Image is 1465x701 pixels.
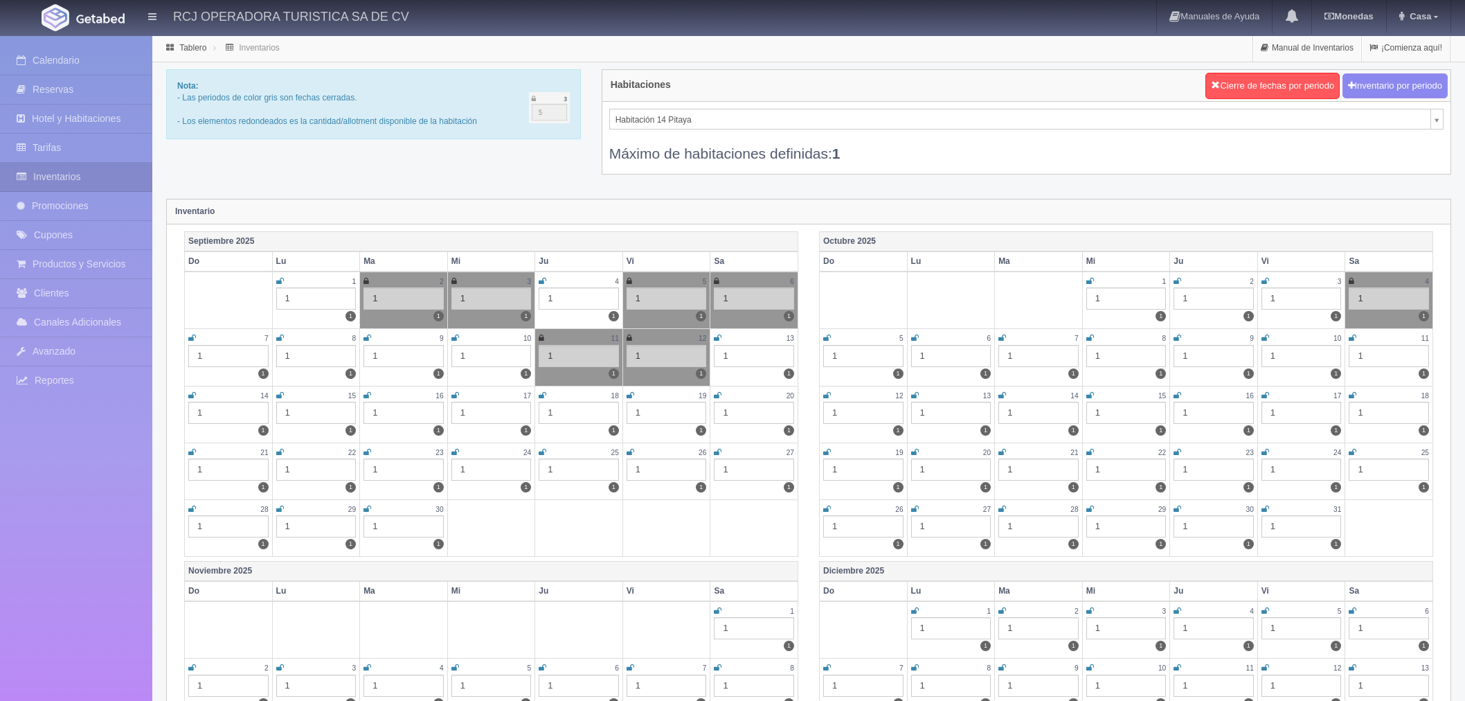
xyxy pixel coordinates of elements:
[714,459,794,481] div: 1
[447,251,535,272] th: Mi
[1333,506,1341,513] small: 31
[1253,35,1361,62] a: Manual de Inventarios
[521,369,531,379] label: 1
[539,287,619,310] div: 1
[260,392,268,400] small: 14
[1345,581,1433,601] th: Sa
[1250,335,1254,342] small: 9
[714,675,794,697] div: 1
[998,617,1079,639] div: 1
[440,664,444,672] small: 4
[1406,11,1431,21] span: Casa
[611,449,618,456] small: 25
[1349,459,1429,481] div: 1
[435,506,443,513] small: 30
[451,287,532,310] div: 1
[345,539,356,549] label: 1
[1243,425,1254,436] label: 1
[699,449,706,456] small: 26
[907,581,995,601] th: Lu
[696,425,706,436] label: 1
[1158,506,1166,513] small: 29
[895,392,903,400] small: 12
[345,369,356,379] label: 1
[1331,311,1341,321] label: 1
[435,392,443,400] small: 16
[615,109,1425,130] span: Habitación 14 Pitaya
[1362,35,1450,62] a: ¡Comienza aquí!
[1174,459,1254,481] div: 1
[714,617,794,639] div: 1
[714,287,794,310] div: 1
[627,402,707,424] div: 1
[983,449,991,456] small: 20
[185,231,798,251] th: Septiembre 2025
[980,539,991,549] label: 1
[345,425,356,436] label: 1
[1174,287,1254,310] div: 1
[440,335,444,342] small: 9
[539,345,619,367] div: 1
[435,449,443,456] small: 23
[714,402,794,424] div: 1
[451,459,532,481] div: 1
[1170,251,1258,272] th: Ju
[980,482,991,493] label: 1
[823,402,904,424] div: 1
[1070,506,1078,513] small: 28
[185,561,798,581] th: Noviembre 2025
[609,130,1444,163] div: Máximo de habitaciones definidas:
[1246,506,1253,513] small: 30
[1261,287,1342,310] div: 1
[1158,392,1166,400] small: 15
[276,402,357,424] div: 1
[995,581,1083,601] th: Ma
[1261,617,1342,639] div: 1
[1250,607,1254,615] small: 4
[998,459,1079,481] div: 1
[1257,581,1345,601] th: Vi
[911,617,991,639] div: 1
[823,345,904,367] div: 1
[1425,278,1429,285] small: 4
[239,43,280,53] a: Inventarios
[615,664,619,672] small: 6
[1070,392,1078,400] small: 14
[1070,449,1078,456] small: 21
[1246,392,1253,400] small: 16
[1243,539,1254,549] label: 1
[1425,607,1429,615] small: 6
[980,369,991,379] label: 1
[1174,515,1254,538] div: 1
[363,345,444,367] div: 1
[1205,73,1340,99] button: Cierre de fechas por periodo
[609,482,619,493] label: 1
[696,311,706,321] label: 1
[1338,278,1342,285] small: 3
[1170,581,1258,601] th: Ju
[787,335,794,342] small: 13
[622,581,710,601] th: Vi
[911,675,991,697] div: 1
[820,251,908,272] th: Do
[276,287,357,310] div: 1
[832,145,841,161] b: 1
[823,675,904,697] div: 1
[1086,459,1167,481] div: 1
[345,482,356,493] label: 1
[1243,311,1254,321] label: 1
[611,392,618,400] small: 18
[995,251,1083,272] th: Ma
[609,369,619,379] label: 1
[1156,539,1166,549] label: 1
[1158,449,1166,456] small: 22
[899,335,904,342] small: 5
[521,482,531,493] label: 1
[784,425,794,436] label: 1
[1349,345,1429,367] div: 1
[528,278,532,285] small: 3
[539,459,619,481] div: 1
[1333,664,1341,672] small: 12
[1419,311,1429,321] label: 1
[363,287,444,310] div: 1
